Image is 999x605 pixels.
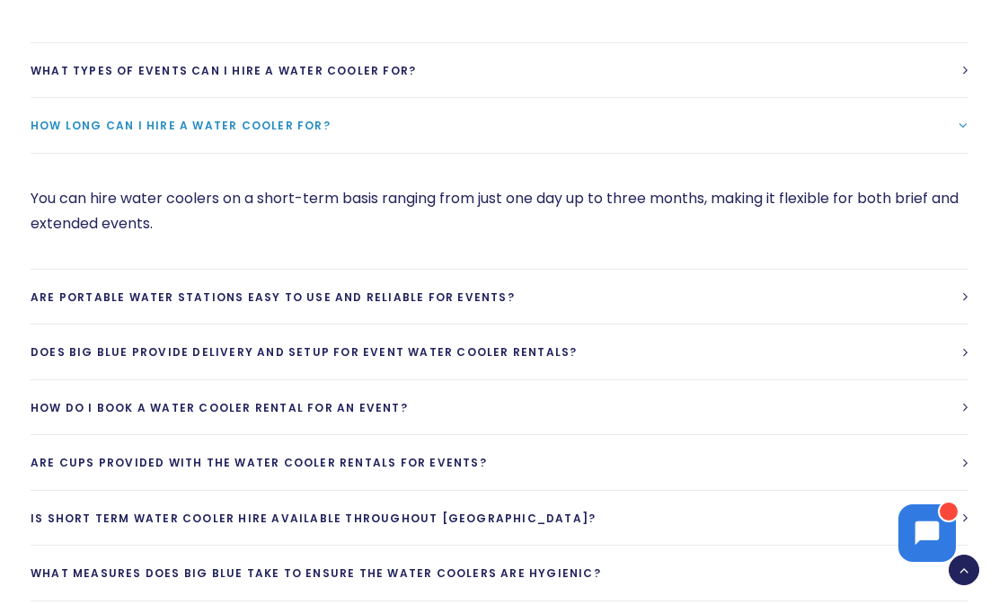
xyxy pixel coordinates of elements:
a: How long can I hire a water cooler for? [31,98,968,153]
span: Are cups provided with the water cooler rentals for events? [31,455,487,470]
a: What types of events can I hire a water cooler for? [31,43,968,98]
span: Does Big Blue provide delivery and setup for event water cooler rentals? [31,344,577,360]
span: What measures does Big Blue take to ensure the water coolers are hygienic? [31,565,601,581]
iframe: Chatbot [880,486,974,580]
p: You can hire water coolers on a short-term basis ranging from just one day up to three months, ma... [31,186,968,236]
a: Are cups provided with the water cooler rentals for events? [31,435,968,490]
span: How do I book a water cooler rental for an event? [31,400,408,415]
a: What measures does Big Blue take to ensure the water coolers are hygienic? [31,546,968,601]
a: Are portable water stations easy to use and reliable for events? [31,270,968,325]
a: Is short term water cooler hire available throughout [GEOGRAPHIC_DATA]? [31,491,968,546]
a: Does Big Blue provide delivery and setup for event water cooler rentals? [31,325,968,379]
span: How long can I hire a water cooler for? [31,118,331,133]
span: Are portable water stations easy to use and reliable for events? [31,289,515,305]
a: How do I book a water cooler rental for an event? [31,380,968,435]
span: What types of events can I hire a water cooler for? [31,63,416,78]
span: Is short term water cooler hire available throughout [GEOGRAPHIC_DATA]? [31,511,596,526]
